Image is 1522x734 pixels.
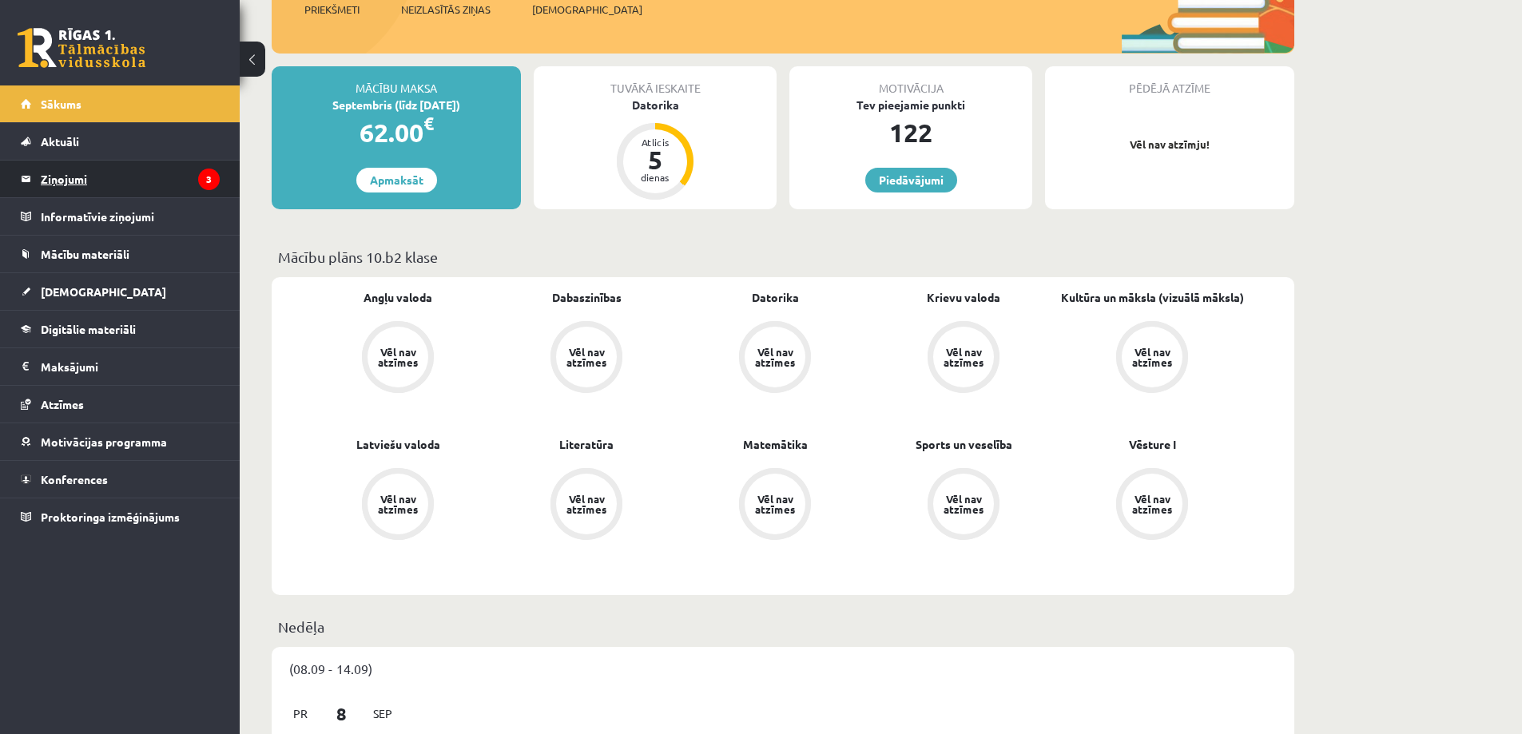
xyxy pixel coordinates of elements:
div: Vēl nav atzīmes [941,494,986,514]
a: Maksājumi [21,348,220,385]
div: Septembris (līdz [DATE]) [272,97,521,113]
div: Tev pieejamie punkti [789,97,1032,113]
legend: Maksājumi [41,348,220,385]
div: Pēdējā atzīme [1045,66,1294,97]
a: Matemātika [743,436,808,453]
div: Motivācija [789,66,1032,97]
span: Konferences [41,472,108,486]
span: 8 [317,700,367,727]
a: Vēl nav atzīmes [304,321,492,396]
div: Vēl nav atzīmes [376,347,420,367]
a: Vēsture I [1129,436,1176,453]
a: Atzīmes [21,386,220,423]
a: Aktuāli [21,123,220,160]
div: (08.09 - 14.09) [272,647,1294,690]
a: Vēl nav atzīmes [869,321,1058,396]
a: Datorika [752,289,799,306]
a: Mācību materiāli [21,236,220,272]
a: Konferences [21,461,220,498]
legend: Informatīvie ziņojumi [41,198,220,235]
div: Vēl nav atzīmes [1130,347,1174,367]
div: Tuvākā ieskaite [534,66,777,97]
a: Datorika Atlicis 5 dienas [534,97,777,202]
a: [DEMOGRAPHIC_DATA] [21,273,220,310]
i: 3 [198,169,220,190]
a: Vēl nav atzīmes [1058,468,1246,543]
a: Informatīvie ziņojumi [21,198,220,235]
span: Proktoringa izmēģinājums [41,510,180,524]
div: 5 [631,147,679,173]
span: Aktuāli [41,134,79,149]
a: Apmaksāt [356,168,437,192]
div: dienas [631,173,679,182]
div: Mācību maksa [272,66,521,97]
p: Nedēļa [278,616,1288,637]
div: Vēl nav atzīmes [1130,494,1174,514]
span: Atzīmes [41,397,84,411]
a: Proktoringa izmēģinājums [21,498,220,535]
span: Sākums [41,97,81,111]
p: Mācību plāns 10.b2 klase [278,246,1288,268]
a: Vēl nav atzīmes [869,468,1058,543]
a: Digitālie materiāli [21,311,220,347]
a: Motivācijas programma [21,423,220,460]
a: Angļu valoda [364,289,432,306]
div: Atlicis [631,137,679,147]
a: Piedāvājumi [865,168,957,192]
a: Literatūra [559,436,614,453]
a: Dabaszinības [552,289,622,306]
div: 62.00 [272,113,521,152]
a: Vēl nav atzīmes [681,321,869,396]
a: Krievu valoda [927,289,1000,306]
a: Sports un veselība [916,436,1012,453]
span: Sep [366,701,399,726]
legend: Ziņojumi [41,161,220,197]
div: Vēl nav atzīmes [753,347,797,367]
a: Vēl nav atzīmes [492,468,681,543]
a: Vēl nav atzīmes [492,321,681,396]
span: Digitālie materiāli [41,322,136,336]
a: Rīgas 1. Tālmācības vidusskola [18,28,145,68]
div: Vēl nav atzīmes [564,494,609,514]
span: Pr [284,701,317,726]
div: Vēl nav atzīmes [376,494,420,514]
a: Ziņojumi3 [21,161,220,197]
a: Vēl nav atzīmes [681,468,869,543]
span: Priekšmeti [304,2,360,18]
div: Vēl nav atzīmes [753,494,797,514]
div: Vēl nav atzīmes [564,347,609,367]
a: Vēl nav atzīmes [304,468,492,543]
a: Sākums [21,85,220,122]
a: Vēl nav atzīmes [1058,321,1246,396]
p: Vēl nav atzīmju! [1053,137,1286,153]
div: Vēl nav atzīmes [941,347,986,367]
span: € [423,112,434,135]
span: Neizlasītās ziņas [401,2,491,18]
a: Latviešu valoda [356,436,440,453]
span: [DEMOGRAPHIC_DATA] [41,284,166,299]
a: Kultūra un māksla (vizuālā māksla) [1061,289,1244,306]
span: [DEMOGRAPHIC_DATA] [532,2,642,18]
span: Motivācijas programma [41,434,167,449]
div: 122 [789,113,1032,152]
span: Mācību materiāli [41,247,129,261]
div: Datorika [534,97,777,113]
